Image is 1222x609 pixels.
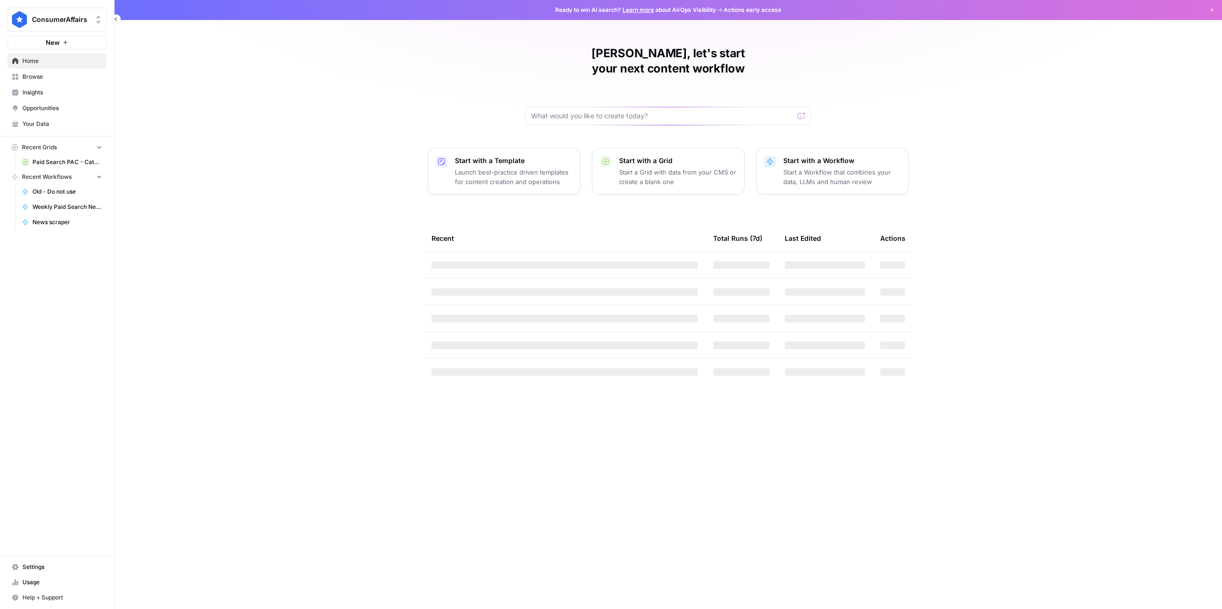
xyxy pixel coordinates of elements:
p: Launch best-practice driven templates for content creation and operations [455,167,572,186]
a: Opportunities [8,101,106,116]
button: Start with a WorkflowStart a Workflow that combines your data, LLMs and human review [756,148,909,195]
button: Recent Workflows [8,170,106,184]
span: New [46,38,60,47]
a: Weekly Paid Search News [18,199,106,215]
span: Opportunities [22,104,102,113]
div: Recent [432,225,698,251]
input: What would you like to create today? [531,111,794,121]
p: Start a Grid with data from your CMS or create a blank one [619,167,737,186]
span: Actions early access [724,6,781,14]
span: Weekly Paid Search News [32,203,102,211]
span: Recent Workflows [22,173,72,181]
span: Insights [22,88,102,97]
a: Learn more [622,6,654,13]
a: Old - Do not use [18,184,106,199]
a: News scraper [18,215,106,230]
span: Ready to win AI search? about AirOps Visibility [555,6,716,14]
img: ConsumerAffairs Logo [11,11,28,28]
a: Insights [8,85,106,100]
span: Paid Search PAC - Categories [32,158,102,166]
a: Your Data [8,116,106,132]
button: Recent Grids [8,140,106,155]
p: Start with a Grid [619,156,737,165]
span: Help + Support [22,593,102,602]
div: Last Edited [785,225,821,251]
button: Workspace: ConsumerAffairs [8,8,106,31]
button: Help + Support [8,590,106,605]
span: News scraper [32,218,102,227]
p: Start with a Workflow [783,156,901,165]
a: Settings [8,559,106,575]
span: Settings [22,563,102,571]
button: Start with a GridStart a Grid with data from your CMS or create a blank one [592,148,745,195]
span: ConsumerAffairs [32,15,90,24]
a: Home [8,53,106,69]
span: Your Data [22,120,102,128]
a: Usage [8,575,106,590]
button: New [8,35,106,50]
span: Old - Do not use [32,187,102,196]
span: Usage [22,578,102,587]
span: Browse [22,72,102,81]
button: Start with a TemplateLaunch best-practice driven templates for content creation and operations [428,148,580,195]
div: Actions [880,225,906,251]
p: Start a Workflow that combines your data, LLMs and human review [783,167,901,186]
span: Home [22,57,102,65]
h1: [PERSON_NAME], let's start your next content workflow [525,46,811,76]
p: Start with a Template [455,156,572,165]
span: Recent Grids [22,143,57,152]
a: Browse [8,69,106,84]
div: Total Runs (7d) [713,225,762,251]
a: Paid Search PAC - Categories [18,155,106,170]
